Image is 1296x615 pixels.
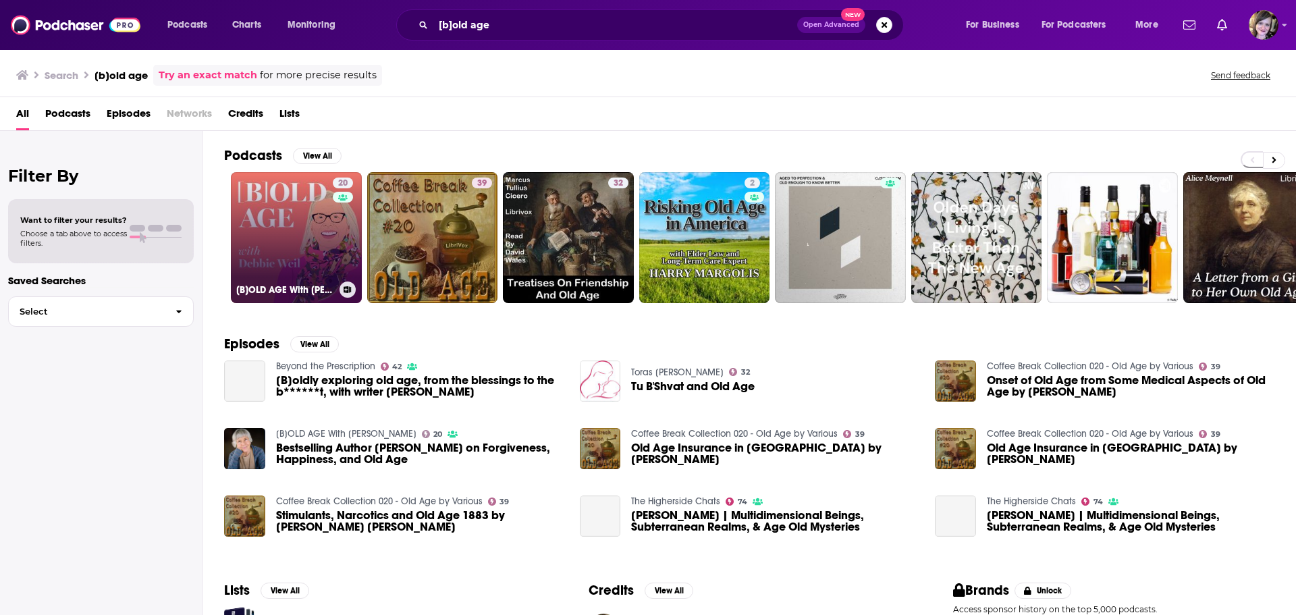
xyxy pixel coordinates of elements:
[987,510,1274,533] a: Brad Steiger | Multidimensional Beings, Subterranean Realms, & Age Old Mysteries
[935,360,976,402] a: Onset of Old Age from Some Medical Aspects of Old Age by Sir Humphrey Rolleston
[803,22,859,28] span: Open Advanced
[987,375,1274,398] a: Onset of Old Age from Some Medical Aspects of Old Age by Sir Humphrey Rolleston
[797,17,865,33] button: Open AdvancedNew
[276,375,564,398] a: [B]oldly exploring old age, from the blessings to the b******t, with writer Debbie Weil
[1093,499,1103,505] span: 74
[224,582,309,599] a: ListsView All
[1081,498,1103,506] a: 74
[167,16,207,34] span: Podcasts
[855,431,865,437] span: 39
[500,499,509,505] span: 39
[841,8,865,21] span: New
[45,69,78,82] h3: Search
[1199,430,1220,438] a: 39
[276,428,416,439] a: [B]OLD AGE With Debbie Weil
[224,582,250,599] h2: Lists
[729,368,750,376] a: 32
[293,148,342,164] button: View All
[935,428,976,469] img: Old Age Insurance in Germany by Abraham Epstein
[1212,14,1233,36] a: Show notifications dropdown
[9,307,165,316] span: Select
[987,360,1193,372] a: Coffee Break Collection 020 - Old Age by Various
[956,14,1036,36] button: open menu
[987,442,1274,465] a: Old Age Insurance in Germany by Abraham Epstein
[276,510,564,533] span: Stimulants, Narcotics and Old Age 1883 by [PERSON_NAME] [PERSON_NAME]
[631,510,919,533] a: Brad Steiger | Multidimensional Beings, Subterranean Realms, & Age Old Mysteries
[228,103,263,130] a: Credits
[1249,10,1278,40] button: Show profile menu
[1015,583,1072,599] button: Unlock
[966,16,1019,34] span: For Business
[1033,14,1126,36] button: open menu
[1135,16,1158,34] span: More
[16,103,29,130] a: All
[236,284,334,296] h3: [B]OLD AGE With [PERSON_NAME]
[580,360,621,402] img: Tu B'Shvat and Old Age
[279,103,300,130] span: Lists
[94,69,148,82] h3: [b]old age
[1249,10,1278,40] span: Logged in as IAmMBlankenship
[935,496,976,537] a: Brad Steiger | Multidimensional Beings, Subterranean Realms, & Age Old Mysteries
[631,381,755,392] a: Tu B'Shvat and Old Age
[1042,16,1106,34] span: For Podcasters
[631,367,724,378] a: Toras Imecha Parsha Parenting
[738,499,747,505] span: 74
[750,177,755,190] span: 2
[477,177,487,190] span: 39
[276,510,564,533] a: Stimulants, Narcotics and Old Age 1883 by George Miller Beard
[8,296,194,327] button: Select
[631,496,720,507] a: The Higherside Chats
[223,14,269,36] a: Charts
[987,428,1193,439] a: Coffee Break Collection 020 - Old Age by Various
[631,428,838,439] a: Coffee Break Collection 020 - Old Age by Various
[276,375,564,398] span: [B]oldly exploring old age, from the blessings to the b******t, with writer [PERSON_NAME]
[224,336,279,352] h2: Episodes
[11,12,140,38] img: Podchaser - Follow, Share and Rate Podcasts
[987,375,1274,398] span: Onset of Old Age from Some Medical Aspects of Old Age by [PERSON_NAME]
[1211,431,1220,437] span: 39
[392,364,402,370] span: 42
[260,68,377,83] span: for more precise results
[290,336,339,352] button: View All
[278,14,353,36] button: open menu
[158,14,225,36] button: open menu
[987,496,1076,507] a: The Higherside Chats
[20,229,127,248] span: Choose a tab above to access filters.
[276,360,375,372] a: Beyond the Prescription
[224,360,265,402] a: [B]oldly exploring old age, from the blessings to the b******t, with writer Debbie Weil
[472,178,492,188] a: 39
[608,178,628,188] a: 32
[224,496,265,537] img: Stimulants, Narcotics and Old Age 1883 by George Miller Beard
[987,510,1274,533] span: [PERSON_NAME] | Multidimensional Beings, Subterranean Realms, & Age Old Mysteries
[107,103,151,130] a: Episodes
[276,442,564,465] span: Bestselling Author [PERSON_NAME] on Forgiveness, Happiness, and Old Age
[631,510,919,533] span: [PERSON_NAME] | Multidimensional Beings, Subterranean Realms, & Age Old Mysteries
[422,430,443,438] a: 20
[503,172,634,303] a: 32
[433,14,797,36] input: Search podcasts, credits, & more...
[8,274,194,287] p: Saved Searches
[45,103,90,130] span: Podcasts
[261,583,309,599] button: View All
[745,178,760,188] a: 2
[580,428,621,469] img: Old Age Insurance in Russia by Abraham Epstein
[433,431,442,437] span: 20
[631,442,919,465] span: Old Age Insurance in [GEOGRAPHIC_DATA] by [PERSON_NAME]
[224,147,282,164] h2: Podcasts
[288,16,335,34] span: Monitoring
[645,583,693,599] button: View All
[1207,70,1274,81] button: Send feedback
[580,496,621,537] a: Brad Steiger | Multidimensional Beings, Subterranean Realms, & Age Old Mysteries
[224,428,265,469] img: Bestselling Author Mary Pipher on Forgiveness, Happiness, and Old Age
[381,363,402,371] a: 42
[843,430,865,438] a: 39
